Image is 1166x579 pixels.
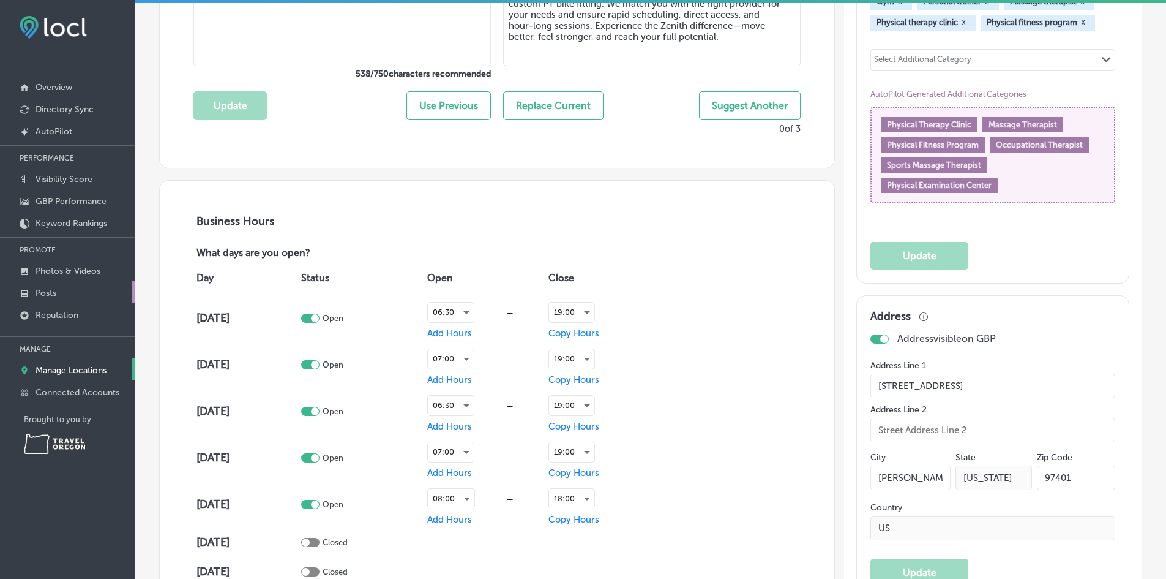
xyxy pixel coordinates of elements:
span: Add Hours [427,328,472,339]
h3: Address [870,309,911,323]
input: Street Address Line 2 [870,418,1115,442]
span: Physical fitness program [987,18,1077,27]
input: Zip Code [1037,466,1115,490]
p: Overview [36,82,72,93]
div: — [474,448,545,457]
input: Country [870,516,1115,540]
div: — [475,494,545,504]
div: 08:00 [428,489,474,509]
span: Add Hours [427,374,472,385]
p: Open [323,314,343,323]
p: What days are you open? [193,248,398,260]
span: Add Hours [427,467,472,479]
button: X [958,18,970,28]
div: 07:00 [428,442,474,462]
span: Physical Therapy Clinic [887,120,971,129]
div: 18:00 [549,489,594,509]
p: Keyword Rankings [36,218,107,229]
button: X [1077,18,1089,28]
span: Copy Hours [548,328,599,339]
th: Open [424,260,545,295]
h4: [DATE] [196,451,298,464]
h4: [DATE] [196,535,298,549]
div: 19:00 [549,442,594,462]
th: Close [545,260,649,295]
div: 07:00 [428,349,474,369]
p: Manage Locations [36,365,107,376]
span: AutoPilot Generated Additional Categories [870,89,1106,99]
button: Update [193,91,267,120]
h4: [DATE] [196,498,298,511]
p: Closed [323,538,348,547]
span: Copy Hours [548,514,599,525]
p: Reputation [36,310,78,320]
h4: [DATE] [196,358,298,371]
span: Sports Massage Therapist [887,161,981,170]
input: City [870,466,950,490]
span: Occupational Therapist [996,140,1083,149]
label: 538 / 750 characters recommended [193,69,491,79]
p: Address visible on GBP [897,333,996,344]
input: NY [955,466,1032,490]
label: State [955,452,976,463]
label: Address Line 2 [870,404,1115,415]
div: 19:00 [549,349,594,369]
span: Physical Fitness Program [887,140,979,149]
h3: Business Hours [193,214,801,228]
p: Open [323,453,343,463]
h4: [DATE] [196,311,298,325]
p: Photos & Videos [36,266,100,276]
p: Open [323,407,343,416]
img: fda3e92497d09a02dc62c9cd864e3231.png [20,16,87,39]
span: Add Hours [427,421,472,432]
label: Country [870,502,1115,513]
span: Massage Therapist [988,120,1057,129]
p: 0 of 3 [779,123,801,134]
button: Update [870,242,968,270]
div: 06:30 [428,303,474,322]
th: Status [298,260,424,295]
div: — [474,308,545,317]
p: Closed [323,567,348,577]
p: Open [323,360,343,369]
input: Street Address Line 1 [870,374,1115,398]
p: Open [323,500,343,509]
label: City [870,452,886,463]
p: Brought to you by [24,415,135,424]
button: Use Previous [406,91,491,120]
div: 06:30 [428,396,474,415]
div: Select Additional Category [874,55,971,69]
p: Visibility Score [36,174,92,184]
div: — [474,355,545,364]
button: Replace Current [503,91,604,120]
th: Day [193,260,298,295]
span: Copy Hours [548,421,599,432]
img: Travel Oregon [24,434,85,454]
label: Zip Code [1037,452,1072,463]
label: Address Line 1 [870,360,1115,371]
span: Copy Hours [548,467,599,479]
p: Directory Sync [36,104,94,115]
p: Posts [36,288,56,298]
span: Add Hours [427,514,472,525]
p: Connected Accounts [36,387,119,398]
div: 19:00 [549,303,594,322]
div: 19:00 [549,396,594,415]
span: Physical Examination Center [887,181,992,190]
p: AutoPilot [36,126,72,137]
h4: [DATE] [196,565,298,578]
span: Physical therapy clinic [876,18,958,27]
span: Copy Hours [548,374,599,385]
button: Suggest Another [699,91,801,120]
h4: [DATE] [196,404,298,418]
p: GBP Performance [36,196,107,206]
div: — [474,401,545,411]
